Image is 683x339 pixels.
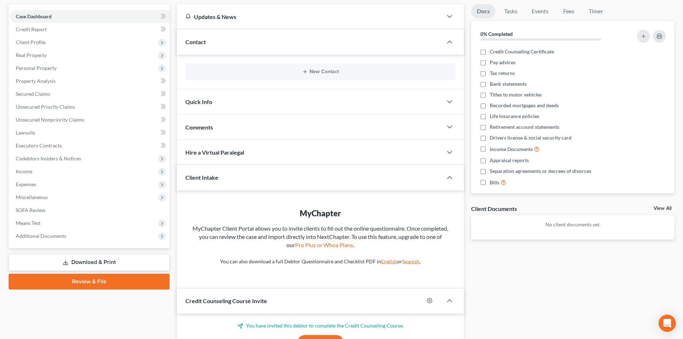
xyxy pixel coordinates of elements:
a: Secured Claims [10,88,170,100]
span: Expenses [16,181,36,187]
span: Miscellaneous [16,194,48,200]
span: Drivers license & social security card [490,134,571,141]
a: Tasks [498,4,523,18]
a: Pro Plus or Whoa Plans [295,241,353,248]
a: Timer [583,4,609,18]
a: Review & File [9,274,170,289]
a: SOFA Review [10,204,170,217]
a: Download & Print [9,254,170,271]
span: Bills [490,179,499,186]
a: Credit Report [10,23,170,36]
div: Open Intercom Messenger [659,315,676,332]
span: Additional Documents [16,233,66,239]
a: Case Dashboard [10,10,170,23]
span: Lawsuits [16,130,35,136]
span: Unsecured Nonpriority Claims [16,117,84,123]
a: View All [654,206,672,211]
span: Means Test [16,220,41,226]
div: Client Documents [471,205,517,212]
a: Events [526,4,554,18]
span: Secured Claims [16,91,50,97]
a: Unsecured Nonpriority Claims [10,113,170,126]
span: Appraisal reports [490,157,529,164]
span: Case Dashboard [16,13,52,19]
span: Pay advices [490,59,516,66]
a: Fees [557,4,580,18]
a: Unsecured Priority Claims [10,100,170,113]
span: Separation agreements or decrees of divorces [490,168,591,175]
span: Credit Counseling Course Invite [185,297,267,304]
p: No client documents yet. [477,221,669,228]
span: Client Intake [185,174,218,181]
div: MyChapter [191,208,450,219]
a: Lawsuits [10,126,170,139]
span: Bank statements [490,80,527,88]
span: Real Property [16,52,47,58]
span: Client Profile [16,39,46,45]
p: You can also download a full Debtor Questionnaire and Checklist PDF in or [191,258,450,265]
span: Hire a Virtual Paralegal [185,149,244,156]
span: Personal Property [16,65,57,71]
span: Unsecured Priority Claims [16,104,75,110]
strong: 0% Completed [480,31,513,37]
span: Retirement account statements [490,123,559,131]
button: New Contact [191,69,450,75]
span: MyChapter Client Portal allows you to invite clients to fill out the online questionnaire. Once c... [193,225,448,248]
span: Comments [185,124,213,131]
div: Updates & News [185,13,434,20]
span: Executory Contracts [16,142,62,149]
a: Executory Contracts [10,139,170,152]
span: Property Analysis [16,78,56,84]
span: Income [16,168,32,174]
a: English [381,258,397,264]
a: Docs [471,4,495,18]
span: Income Documents [490,146,533,153]
span: Recorded mortgages and deeds [490,102,559,109]
p: You have invited this debtor to complete the Credit Counseling Course. [185,322,455,329]
span: Quick Info [185,98,212,105]
span: Contact [185,38,206,45]
span: Titles to motor vehicles [490,91,542,98]
span: Credit Report [16,26,47,32]
a: Property Analysis [10,75,170,88]
span: Life insurance policies [490,113,539,120]
a: Spanish. [402,258,421,264]
span: Credit Counseling Certificate [490,48,554,55]
span: Tax returns [490,70,515,77]
span: Codebtors Insiders & Notices [16,155,81,161]
span: SOFA Review [16,207,46,213]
